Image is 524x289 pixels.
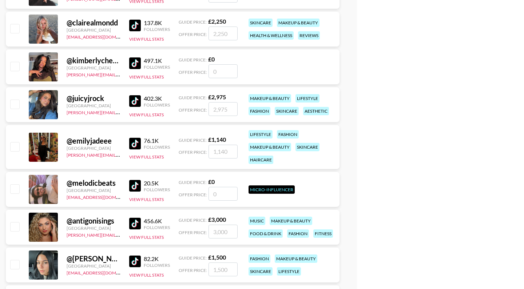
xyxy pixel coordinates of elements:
[67,178,120,188] div: @ melodicbeats
[144,19,170,27] div: 137.8K
[298,31,320,40] div: reviews
[249,156,273,164] div: haircare
[179,107,207,113] span: Offer Price:
[179,69,207,75] span: Offer Price:
[179,32,207,37] span: Offer Price:
[67,18,120,27] div: @ clairealmondd
[144,27,170,32] div: Followers
[209,27,238,40] input: 2,250
[277,267,301,276] div: lifestyle
[67,254,120,263] div: @ [PERSON_NAME].[PERSON_NAME]
[144,217,170,225] div: 456.6K
[275,254,317,263] div: makeup & beauty
[275,107,299,115] div: skincare
[144,262,170,268] div: Followers
[129,20,141,31] img: TikTok
[249,143,291,151] div: makeup & beauty
[249,254,270,263] div: fashion
[67,188,120,193] div: [GEOGRAPHIC_DATA]
[67,231,174,238] a: [PERSON_NAME][EMAIL_ADDRESS][DOMAIN_NAME]
[129,180,141,192] img: TikTok
[67,108,174,115] a: [PERSON_NAME][EMAIL_ADDRESS][DOMAIN_NAME]
[144,64,170,70] div: Followers
[67,65,120,71] div: [GEOGRAPHIC_DATA]
[129,57,141,69] img: TikTok
[129,272,164,278] button: View Full Stats
[67,103,120,108] div: [GEOGRAPHIC_DATA]
[249,185,295,194] div: Micro-Influencer
[270,217,312,225] div: makeup & beauty
[208,136,226,143] strong: £ 1,140
[179,95,207,100] span: Guide Price:
[179,217,207,223] span: Guide Price:
[208,18,226,25] strong: £ 2,250
[67,145,120,151] div: [GEOGRAPHIC_DATA]
[144,225,170,230] div: Followers
[209,187,238,201] input: 0
[129,154,164,160] button: View Full Stats
[129,234,164,240] button: View Full Stats
[179,57,207,63] span: Guide Price:
[67,27,120,33] div: [GEOGRAPHIC_DATA]
[67,269,140,276] a: [EMAIL_ADDRESS][DOMAIN_NAME]
[209,225,238,238] input: 3,000
[67,94,120,103] div: @ juicyjrock
[144,144,170,150] div: Followers
[129,74,164,80] button: View Full Stats
[277,130,299,139] div: fashion
[249,94,291,103] div: makeup & beauty
[144,102,170,108] div: Followers
[249,31,294,40] div: health & wellness
[67,136,120,145] div: @ emilyjadeee
[144,187,170,192] div: Followers
[129,256,141,267] img: TikTok
[67,263,120,269] div: [GEOGRAPHIC_DATA]
[179,19,207,25] span: Guide Price:
[179,230,207,235] span: Offer Price:
[287,229,309,238] div: fashion
[249,229,283,238] div: food & drink
[208,178,215,185] strong: £ 0
[129,112,164,117] button: View Full Stats
[67,56,120,65] div: @ kimberlycherrell
[144,255,170,262] div: 82.2K
[208,93,226,100] strong: £ 2,975
[209,102,238,116] input: 2,975
[129,138,141,149] img: TikTok
[67,193,140,200] a: [EMAIL_ADDRESS][DOMAIN_NAME]
[129,36,164,42] button: View Full Stats
[67,225,120,231] div: [GEOGRAPHIC_DATA]
[67,151,209,158] a: [PERSON_NAME][EMAIL_ADDRESS][PERSON_NAME][DOMAIN_NAME]
[208,254,226,261] strong: £ 1,500
[209,64,238,78] input: 0
[67,33,140,40] a: [EMAIL_ADDRESS][DOMAIN_NAME]
[179,180,207,185] span: Guide Price:
[295,143,319,151] div: skincare
[179,192,207,197] span: Offer Price:
[144,95,170,102] div: 402.3K
[249,267,273,276] div: skincare
[249,130,273,139] div: lifestyle
[303,107,329,115] div: aesthetic
[179,149,207,155] span: Offer Price:
[208,56,215,63] strong: £ 0
[179,137,207,143] span: Guide Price:
[144,180,170,187] div: 20.5K
[129,95,141,107] img: TikTok
[249,19,273,27] div: skincare
[144,137,170,144] div: 76.1K
[277,19,319,27] div: makeup & beauty
[208,216,226,223] strong: £ 3,000
[249,107,270,115] div: fashion
[179,268,207,273] span: Offer Price:
[209,262,238,276] input: 1,500
[67,216,120,225] div: @ antigonisings
[129,218,141,229] img: TikTok
[295,94,319,103] div: lifestyle
[129,197,164,202] button: View Full Stats
[249,217,265,225] div: music
[313,229,333,238] div: fitness
[67,71,174,77] a: [PERSON_NAME][EMAIL_ADDRESS][DOMAIN_NAME]
[179,255,207,261] span: Guide Price:
[144,57,170,64] div: 497.1K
